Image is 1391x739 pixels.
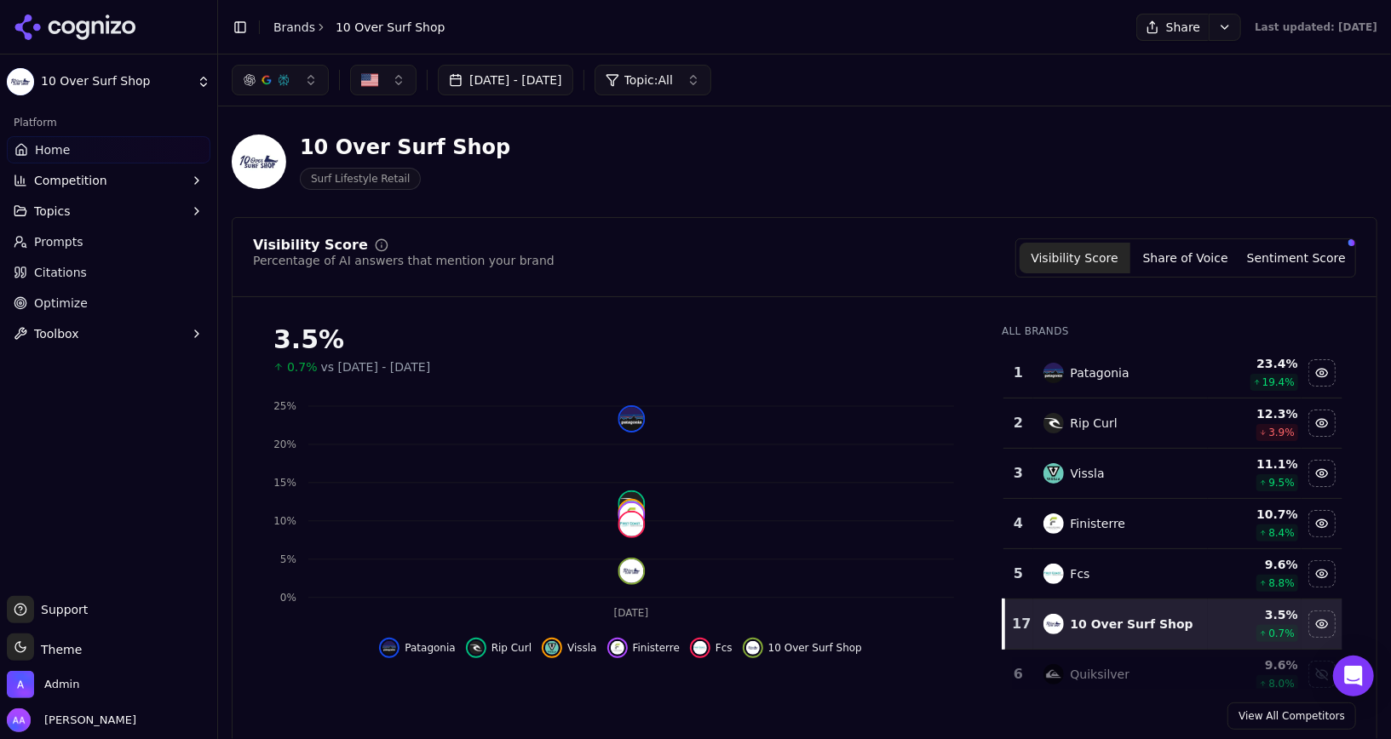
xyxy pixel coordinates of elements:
[34,264,87,281] span: Citations
[1010,463,1026,484] div: 3
[1268,627,1295,640] span: 0.7 %
[1241,243,1352,273] button: Sentiment Score
[1130,243,1241,273] button: Share of Voice
[361,72,378,89] img: US
[619,503,643,527] img: finisterre
[1308,560,1336,587] button: Hide fcs data
[1211,606,1298,623] div: 3.5 %
[7,167,210,194] button: Competition
[273,20,315,34] a: Brands
[34,601,88,618] span: Support
[1255,20,1377,34] div: Last updated: [DATE]
[34,295,88,312] span: Optimize
[232,135,286,189] img: 10 Over Surf Shop
[614,607,649,619] tspan: [DATE]
[743,638,862,658] button: Hide 10 over surf shop data
[624,72,673,89] span: Topic: All
[273,515,296,527] tspan: 10%
[1003,449,1342,499] tr: 3visslaVissla11.1%9.5%Hide vissla data
[619,407,643,431] img: patagonia
[438,65,573,95] button: [DATE] - [DATE]
[619,559,643,583] img: 10 over surf shop
[1002,324,1342,338] div: All Brands
[1268,576,1295,590] span: 8.8 %
[1003,549,1342,599] tr: 5fcsFcs9.6%8.8%Hide fcs data
[37,713,136,728] span: [PERSON_NAME]
[1003,599,1342,650] tr: 1710 over surf shop10 Over Surf Shop3.5%0.7%Hide 10 over surf shop data
[7,259,210,286] a: Citations
[545,641,559,655] img: vissla
[336,19,445,36] span: 10 Over Surf Shop
[7,289,210,317] a: Optimize
[273,19,445,36] nav: breadcrumb
[1308,460,1336,487] button: Hide vissla data
[7,136,210,163] a: Home
[1071,666,1130,683] div: Quiksilver
[7,68,34,95] img: 10 Over Surf Shop
[1268,526,1295,540] span: 8.4 %
[1211,405,1298,422] div: 12.3 %
[1268,677,1295,690] span: 8.0 %
[716,641,733,655] span: Fcs
[34,203,71,220] span: Topics
[7,708,136,732] button: Open user button
[619,501,643,524] img: vissla
[633,641,680,655] span: Finisterre
[1010,564,1026,584] div: 5
[1010,413,1026,433] div: 2
[7,671,79,698] button: Open organization switcher
[619,492,643,516] img: rip curl
[34,172,107,189] span: Competition
[466,638,532,658] button: Hide rip curl data
[1043,614,1064,634] img: 10 over surf shop
[1262,375,1295,389] span: 19.4 %
[1010,664,1026,685] div: 6
[1211,556,1298,573] div: 9.6 %
[379,638,455,658] button: Hide patagonia data
[7,320,210,347] button: Toolbox
[1071,364,1129,381] div: Patagonia
[1308,359,1336,387] button: Hide patagonia data
[7,708,31,732] img: Alp Aysan
[746,641,760,655] img: 10 over surf shop
[273,438,296,450] tspan: 20%
[768,641,862,655] span: 10 Over Surf Shop
[41,74,190,89] span: 10 Over Surf Shop
[253,252,555,269] div: Percentage of AI answers that mention your brand
[35,141,70,158] span: Home
[7,228,210,255] a: Prompts
[7,671,34,698] img: Admin
[693,641,707,655] img: fcs
[611,641,624,655] img: finisterre
[1211,455,1298,473] div: 11.1 %
[1308,410,1336,437] button: Hide rip curl data
[1268,476,1295,490] span: 9.5 %
[7,109,210,136] div: Platform
[273,324,968,355] div: 3.5%
[542,638,596,658] button: Hide vissla data
[1211,656,1298,673] div: 9.6 %
[1211,506,1298,523] div: 10.7 %
[1333,656,1374,696] div: Open Intercom Messenger
[405,641,455,655] span: Patagonia
[273,400,296,412] tspan: 25%
[7,198,210,225] button: Topics
[273,477,296,489] tspan: 15%
[607,638,680,658] button: Hide finisterre data
[300,134,510,161] div: 10 Over Surf Shop
[1043,413,1064,433] img: rip curl
[491,641,532,655] span: Rip Curl
[1071,565,1090,582] div: Fcs
[1043,513,1064,534] img: finisterre
[1012,614,1026,634] div: 17
[300,168,421,190] span: Surf Lifestyle Retail
[1227,702,1356,730] a: View All Competitors
[1043,363,1064,383] img: patagonia
[1308,661,1336,688] button: Show quiksilver data
[382,641,396,655] img: patagonia
[1136,14,1209,41] button: Share
[1043,664,1064,685] img: quiksilver
[1308,510,1336,537] button: Hide finisterre data
[1003,398,1342,449] tr: 2rip curlRip Curl12.3%3.9%Hide rip curl data
[1043,463,1064,484] img: vissla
